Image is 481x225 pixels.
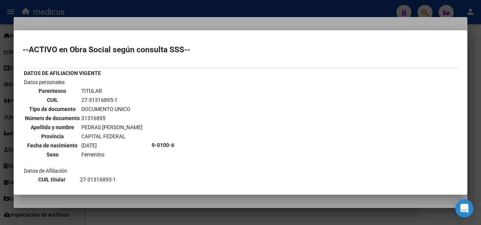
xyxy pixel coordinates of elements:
[81,105,143,113] td: DOCUMENTO UNICO
[25,184,79,193] th: CUIT de empleador
[81,87,143,95] td: TITULAR
[23,46,458,53] h2: --ACTIVO en Obra Social según consulta SSS--
[25,150,80,159] th: Sexo
[81,114,143,122] td: 31316895
[152,142,174,148] b: 9-0100-6
[455,199,473,217] div: Open Intercom Messenger
[25,123,80,131] th: Apellido y nombre
[23,78,151,212] td: Datos personales Datos de Afiliación
[81,123,143,131] td: PEDRAS [PERSON_NAME]
[81,132,143,141] td: CAPITAL FEDERAL
[25,132,80,141] th: Provincia
[25,114,80,122] th: Número de documento
[25,87,80,95] th: Parentesco
[25,96,80,104] th: CUIL
[81,150,143,159] td: Femenino
[25,141,80,150] th: Fecha de nacimiento
[24,70,101,76] b: DATOS DE AFILIACION VIGENTE
[79,175,149,184] td: 27-31316895-1
[25,175,79,184] th: CUIL titular
[81,141,143,150] td: [DATE]
[81,96,143,104] td: 27-31316895-1
[79,184,149,193] td: 30-54677131-4
[25,105,80,113] th: Tipo de documento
